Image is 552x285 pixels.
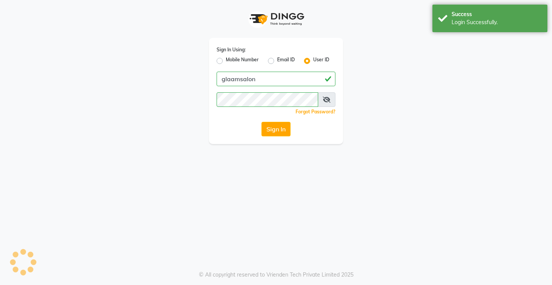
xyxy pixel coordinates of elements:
img: logo1.svg [245,8,307,30]
label: Email ID [277,56,295,66]
label: User ID [313,56,329,66]
a: Forgot Password? [296,109,335,115]
label: Mobile Number [226,56,259,66]
div: Login Successfully. [452,18,542,26]
button: Sign In [261,122,291,136]
label: Sign In Using: [217,46,246,53]
input: Username [217,92,318,107]
input: Username [217,72,335,86]
div: Success [452,10,542,18]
